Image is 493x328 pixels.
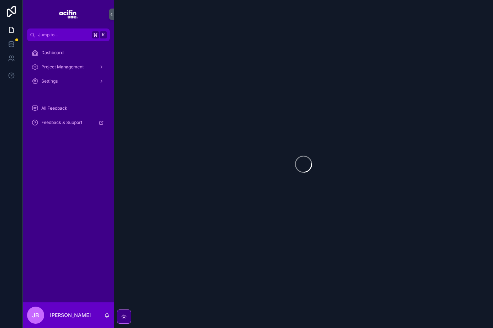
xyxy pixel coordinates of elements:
[50,312,91,319] p: [PERSON_NAME]
[41,105,67,111] span: All Feedback
[41,64,84,70] span: Project Management
[41,50,63,56] span: Dashboard
[57,9,79,20] img: App logo
[38,32,89,38] span: Jump to...
[27,28,110,41] button: Jump to...K
[41,120,82,125] span: Feedback & Support
[27,116,110,129] a: Feedback & Support
[27,46,110,59] a: Dashboard
[23,41,114,138] div: scrollable content
[27,75,110,88] a: Settings
[100,32,106,38] span: K
[27,61,110,73] a: Project Management
[32,311,39,319] span: JB
[41,78,58,84] span: Settings
[27,102,110,115] a: All Feedback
